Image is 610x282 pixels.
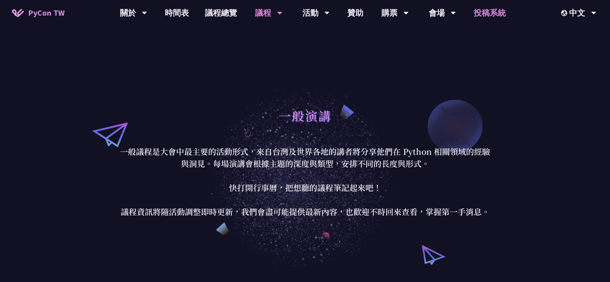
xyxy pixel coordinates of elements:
[12,9,24,17] img: Home icon of PyCon TW 2025
[28,7,65,19] span: PyCon TW
[119,146,492,218] p: 一般議程是大會中最主要的活動形式，來自台灣及世界各地的講者將分享他們在 Python 相關領域的經驗與洞見。每場演講會根據主題的深度與類型，安排不同的長度與形式。 快打開行事曆，把想聽的議程筆記...
[279,103,332,128] h1: 一般演講
[561,10,569,16] img: Locale Icon
[4,3,73,23] a: PyCon TW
